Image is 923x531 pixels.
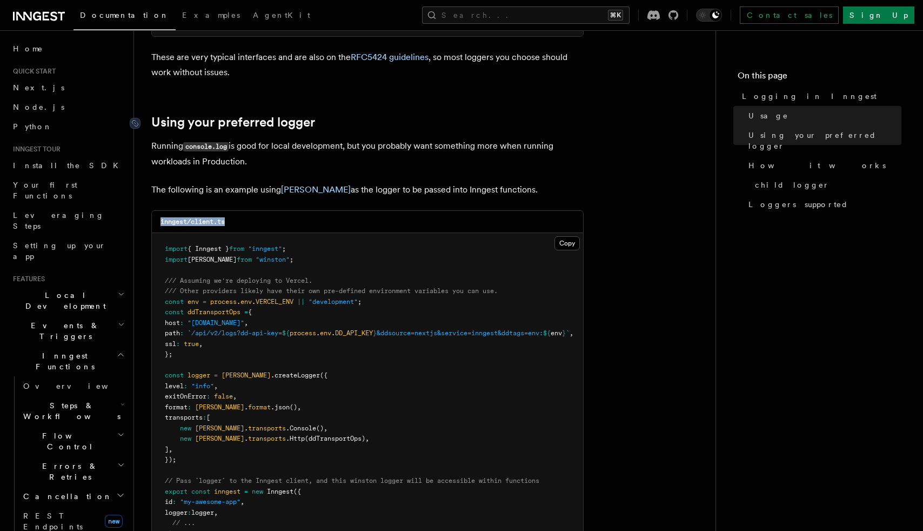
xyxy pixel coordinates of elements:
span: // Pass `logger` to the Inngest client, and this winston logger will be accessible within functions [165,477,539,484]
span: ${ [282,329,290,337]
span: : [176,340,180,348]
span: ; [282,245,286,253]
span: new [252,488,263,495]
span: Inngest [267,488,293,495]
span: = [244,488,248,495]
a: Home [9,39,127,58]
span: new [180,424,191,432]
span: VERCEL_ENV [256,298,293,306]
span: new [105,515,123,528]
span: : [206,393,210,400]
span: "development" [309,298,358,306]
span: , [199,340,203,348]
span: ({ [293,488,301,495]
span: ` [566,329,570,337]
span: } [562,329,566,337]
span: Usage [748,110,788,121]
span: "info" [191,382,214,390]
a: Documentation [73,3,176,30]
span: transports [248,435,286,442]
a: Overview [19,376,127,396]
span: export [165,488,188,495]
span: `/api/v2/logs?dd-api-key= [188,329,282,337]
span: Quick start [9,67,56,76]
a: Examples [176,3,246,29]
button: Errors & Retries [19,456,127,487]
span: "winston" [256,256,290,263]
span: [ [206,414,210,421]
span: [PERSON_NAME] [195,424,244,432]
span: Events & Triggers [9,320,118,342]
span: . [244,424,248,432]
span: inngest [214,488,240,495]
span: Loggers supported [748,199,848,210]
span: () [316,424,324,432]
button: Toggle dark mode [696,9,722,22]
span: Install the SDK [13,161,125,170]
span: = [203,298,206,306]
a: Install the SDK [9,156,127,175]
span: .json [271,403,290,411]
span: host [165,319,180,327]
span: , [570,329,573,337]
span: : [188,403,191,411]
span: /// Other providers likely have their own pre-defined environment variables you can use. [165,287,498,295]
span: Steps & Workflows [19,400,121,422]
span: Setting up your app [13,241,106,261]
span: true [184,340,199,348]
span: logger [165,509,188,516]
button: Cancellation [19,487,127,506]
span: : [184,382,188,390]
span: ddTransportOps [188,308,240,316]
a: child logger [751,175,901,195]
p: The following is an example using as the logger to be passed into Inngest functions. [151,182,584,197]
span: .Console [286,424,316,432]
a: Setting up your app [9,236,127,266]
a: Python [9,117,127,136]
button: Search...⌘K [422,6,630,24]
span: // ... [172,519,195,527]
button: Inngest Functions [9,346,127,376]
span: [PERSON_NAME] [195,403,244,411]
a: Next.js [9,78,127,97]
span: , [324,424,327,432]
span: logger [188,371,210,379]
span: , [169,446,172,453]
span: ssl [165,340,176,348]
span: }); [165,456,176,463]
span: Examples [182,11,240,19]
span: , [233,393,237,400]
span: Node.js [13,103,64,111]
span: DD_API_KEY [335,329,373,337]
span: Cancellation [19,491,112,502]
span: } [373,329,377,337]
span: const [165,308,184,316]
span: , [240,498,244,506]
span: "my-awesome-app" [180,498,240,506]
span: env [320,329,331,337]
span: ; [358,298,362,306]
span: "inngest" [248,245,282,253]
span: (ddTransportOps) [305,435,365,442]
a: Logging in Inngest [738,87,901,106]
span: . [316,329,320,337]
span: process [290,329,316,337]
h4: On this page [738,69,901,87]
span: Leveraging Steps [13,211,104,230]
span: , [214,509,218,516]
span: import [165,245,188,253]
span: const [191,488,210,495]
a: AgentKit [246,3,317,29]
span: , [244,319,248,327]
button: Flow Control [19,426,127,456]
button: Local Development [9,286,127,316]
code: console.log [183,142,229,151]
span: logger [191,509,214,516]
span: format [165,403,188,411]
span: : [203,414,206,421]
span: env [240,298,252,306]
a: RFC5424 guidelines [351,52,429,62]
span: Logging in Inngest [742,91,877,102]
span: = [244,308,248,316]
a: [PERSON_NAME] [281,184,351,195]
